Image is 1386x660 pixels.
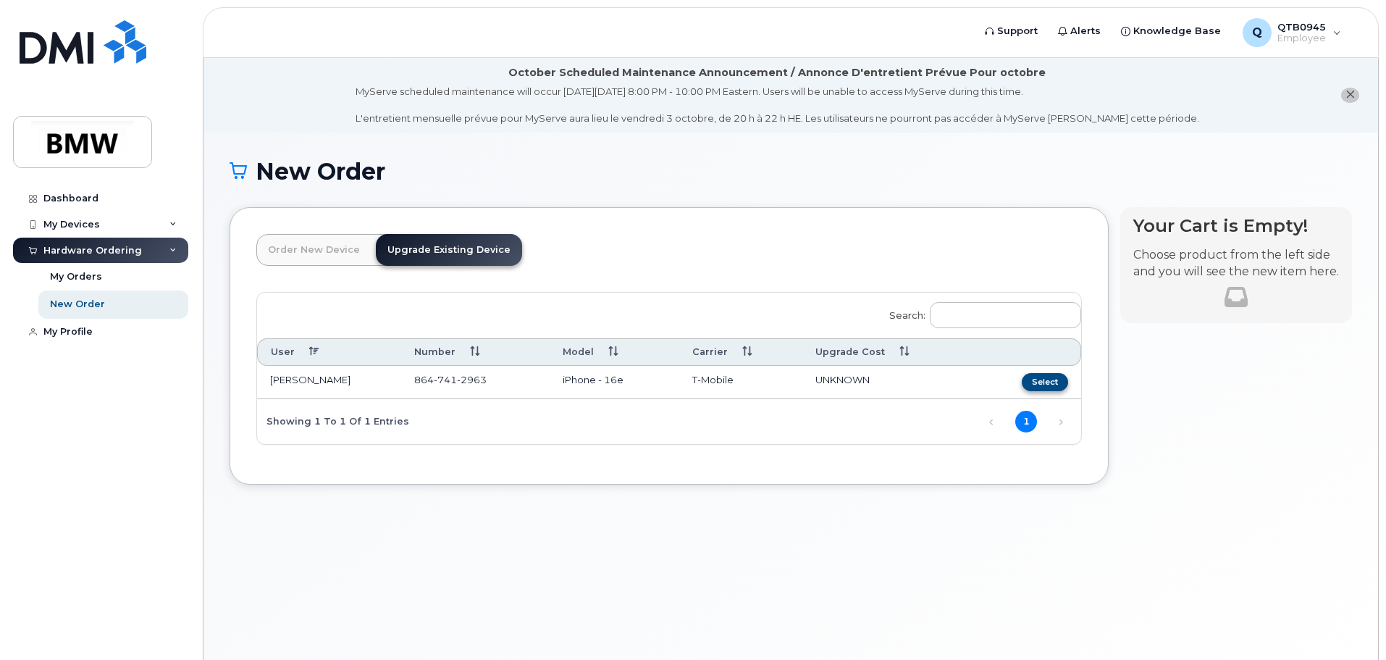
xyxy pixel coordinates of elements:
[1015,411,1037,433] a: 1
[550,366,680,399] td: iPhone - 16e
[356,85,1199,125] div: MyServe scheduled maintenance will occur [DATE][DATE] 8:00 PM - 10:00 PM Eastern. Users will be u...
[880,293,1081,333] label: Search:
[257,366,401,399] td: [PERSON_NAME]
[802,338,974,365] th: Upgrade Cost: activate to sort column ascending
[508,65,1046,80] div: October Scheduled Maintenance Announcement / Annonce D'entretient Prévue Pour octobre
[550,338,680,365] th: Model: activate to sort column ascending
[1341,88,1359,103] button: close notification
[230,159,1352,184] h1: New Order
[434,374,457,385] span: 741
[679,366,802,399] td: T-Mobile
[457,374,487,385] span: 2963
[401,338,550,365] th: Number: activate to sort column ascending
[257,338,401,365] th: User: activate to sort column descending
[376,234,522,266] a: Upgrade Existing Device
[930,302,1081,328] input: Search:
[1050,412,1072,433] a: Next
[815,374,870,385] span: UNKNOWN
[980,412,1002,433] a: Previous
[1022,373,1068,391] button: Select
[1133,247,1339,280] p: Choose product from the left side and you will see the new item here.
[679,338,802,365] th: Carrier: activate to sort column ascending
[414,374,487,385] span: 864
[257,409,409,433] div: Showing 1 to 1 of 1 entries
[1323,597,1375,649] iframe: Messenger Launcher
[256,234,371,266] a: Order New Device
[1133,216,1339,235] h4: Your Cart is Empty!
